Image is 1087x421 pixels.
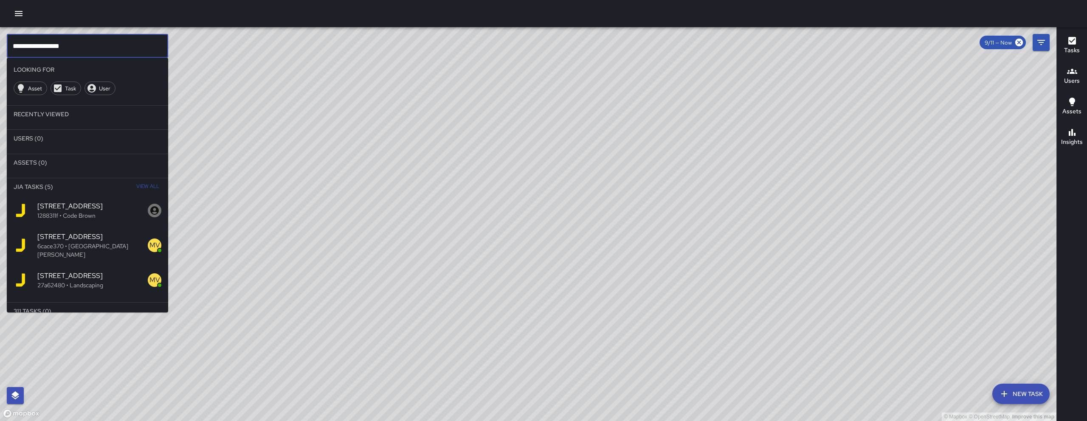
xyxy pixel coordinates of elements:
button: New Task [992,384,1050,404]
span: [STREET_ADDRESS] [37,201,148,211]
h6: Tasks [1064,46,1080,55]
li: Jia Tasks (5) [7,178,168,195]
div: [STREET_ADDRESS]1288311f • Code Brown [7,195,168,226]
p: 6cace370 • [GEOGRAPHIC_DATA][PERSON_NAME] [37,242,148,259]
span: [STREET_ADDRESS] [37,232,148,242]
p: MV [149,240,160,250]
span: User [94,85,115,92]
button: Filters [1033,34,1050,51]
button: Insights [1057,122,1087,153]
div: Task [51,81,81,95]
h6: Assets [1062,107,1081,116]
p: 27a62480 • Landscaping [37,281,148,289]
li: Recently Viewed [7,106,168,123]
button: View All [134,178,161,195]
button: Assets [1057,92,1087,122]
div: User [84,81,115,95]
span: Asset [23,85,47,92]
div: [STREET_ADDRESS]6cace370 • [GEOGRAPHIC_DATA][PERSON_NAME] [7,226,168,265]
h6: Users [1064,76,1080,86]
div: Asset [14,81,47,95]
span: 9/11 — Now [980,39,1017,46]
h6: Insights [1061,138,1083,147]
span: View All [136,180,159,194]
li: Assets (0) [7,154,168,171]
span: Task [60,85,81,92]
span: [STREET_ADDRESS] [37,271,148,281]
li: Looking For [7,61,168,78]
li: 311 Tasks (0) [7,303,168,320]
button: Users [1057,61,1087,92]
div: [STREET_ADDRESS]27a62480 • Landscaping [7,265,168,295]
button: Tasks [1057,31,1087,61]
div: 9/11 — Now [980,36,1026,49]
p: 1288311f • Code Brown [37,211,148,220]
li: Users (0) [7,130,168,147]
p: MV [149,275,160,285]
